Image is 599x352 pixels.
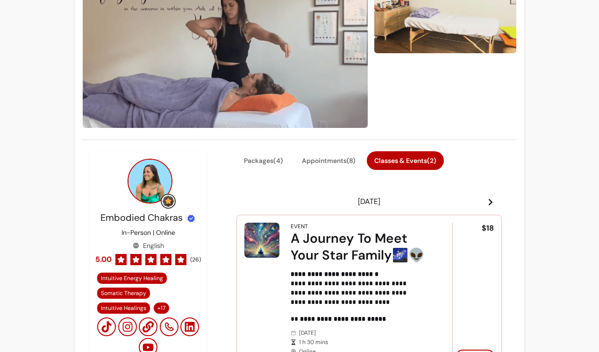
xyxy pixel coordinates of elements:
[367,151,444,170] button: Classes & Events(2)
[244,223,279,258] img: A Journey To Meet Your Star Family🌌👽
[128,159,172,204] img: Provider image
[101,304,146,312] span: Intuitive Healings
[291,223,308,230] div: Event
[482,223,494,234] span: $18
[95,254,112,265] span: 5.00
[299,338,426,346] span: 1 h 30 mins
[121,228,175,237] p: In-Person | Online
[236,192,502,211] header: [DATE]
[100,211,183,224] span: Embodied Chakras
[101,275,163,282] span: Intuitive Energy Healing
[291,230,426,264] div: A Journey To Meet Your Star Family🌌👽
[163,196,174,207] img: Grow
[101,289,146,297] span: Somatic Therapy
[294,151,363,170] button: Appointments(8)
[236,151,291,170] button: Packages(4)
[156,304,167,312] span: + 17
[190,256,201,263] span: ( 26 )
[133,241,164,250] div: English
